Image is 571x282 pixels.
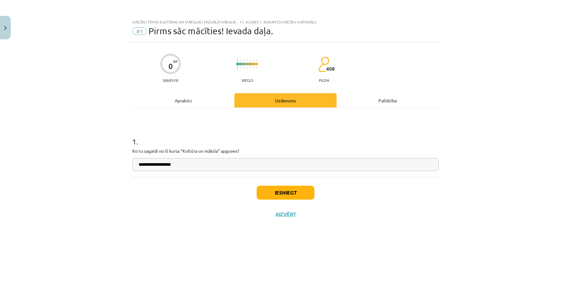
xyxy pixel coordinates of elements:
div: 0 [168,62,173,71]
img: icon-short-line-57e1e144782c952c97e751825c79c345078a6d821885a25fce030b3d8c18986b.svg [256,60,257,61]
span: #1 [132,27,147,35]
button: Aizvērt [273,211,298,217]
img: students-c634bb4e5e11cddfef0936a35e636f08e4e9abd3cc4e673bd6f9a4125e45ecb1.svg [318,56,329,72]
img: icon-short-line-57e1e144782c952c97e751825c79c345078a6d821885a25fce030b3d8c18986b.svg [247,67,247,68]
span: 408 [326,66,335,72]
img: icon-close-lesson-0947bae3869378f0d4975bcd49f059093ad1ed9edebbc8119c70593378902aed.svg [4,26,7,30]
span: XP [173,60,177,63]
img: icon-short-line-57e1e144782c952c97e751825c79c345078a6d821885a25fce030b3d8c18986b.svg [250,67,251,68]
img: icon-short-line-57e1e144782c952c97e751825c79c345078a6d821885a25fce030b3d8c18986b.svg [256,67,257,68]
div: Palīdzība [337,93,439,107]
p: Viegls [241,78,253,82]
img: icon-short-line-57e1e144782c952c97e751825c79c345078a6d821885a25fce030b3d8c18986b.svg [253,67,254,68]
p: Saņemsi [160,78,181,82]
div: Apraksts [132,93,234,107]
button: Iesniegt [257,186,314,200]
img: icon-long-line-d9ea69661e0d244f92f715978eff75569469978d946b2353a9bb055b3ed8787d.svg [237,58,238,70]
h1: 1 . [132,126,439,146]
img: icon-short-line-57e1e144782c952c97e751825c79c345078a6d821885a25fce030b3d8c18986b.svg [253,60,254,61]
img: icon-short-line-57e1e144782c952c97e751825c79c345078a6d821885a25fce030b3d8c18986b.svg [250,60,251,61]
div: Uzdevums [234,93,337,107]
div: Mācību tēma: Kultūras un mākslas i (vizuālā māksla) - 11. klases 1. ieskaites mācību materiāls [132,20,439,24]
span: Pirms sāc mācīties! Ievada daļa. [148,26,273,36]
img: icon-short-line-57e1e144782c952c97e751825c79c345078a6d821885a25fce030b3d8c18986b.svg [247,60,247,61]
p: pilda [319,78,329,82]
p: Ko tu sagaidi no šī kursa "Kultūra un māksla" apguves? [132,148,439,154]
